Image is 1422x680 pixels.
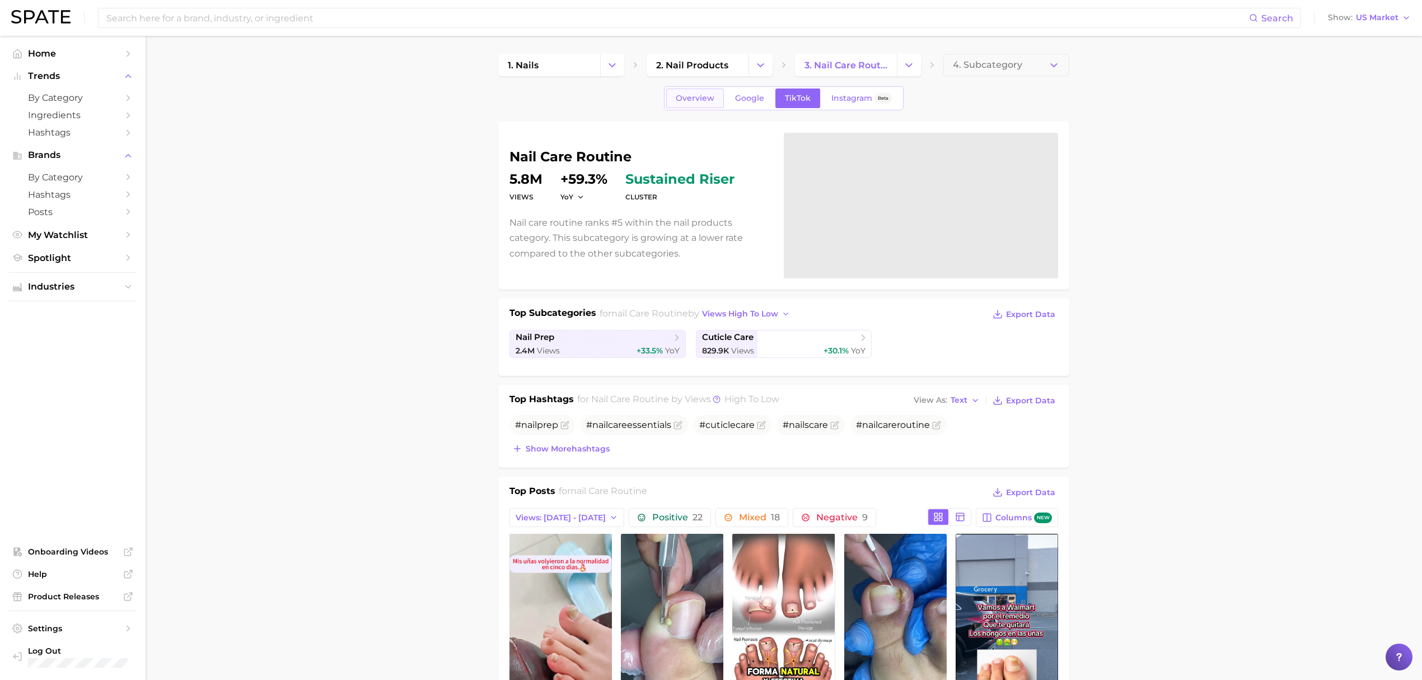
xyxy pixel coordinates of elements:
[676,94,714,103] span: Overview
[673,421,682,430] button: Flag as miscategorized or irrelevant
[586,420,671,430] span: # essentials
[28,547,118,557] span: Onboarding Videos
[914,397,947,403] span: View As
[11,10,71,24] img: SPATE
[509,215,770,261] p: Nail care routine ranks #5 within the nail products category. This subcategory is growing at a lo...
[28,127,118,138] span: Hashtags
[1261,13,1293,24] span: Search
[878,420,897,430] span: care
[897,54,921,76] button: Change Category
[28,172,118,183] span: by Category
[862,512,868,523] span: 9
[9,147,137,164] button: Brands
[990,485,1058,500] button: Export Data
[516,346,535,356] span: 2.4m
[28,569,118,579] span: Help
[699,306,793,322] button: views high to low
[570,486,647,496] span: nail care routine
[28,71,118,81] span: Trends
[1325,11,1414,25] button: ShowUS Market
[785,94,811,103] span: TikTok
[9,89,137,106] a: by Category
[731,346,754,356] span: Views
[9,45,137,62] a: Home
[28,591,118,602] span: Product Releases
[9,566,137,583] a: Help
[1006,310,1055,319] span: Export Data
[897,420,930,430] span: routine
[1006,396,1055,406] span: Export Data
[9,642,137,671] a: Log out. Currently logged in with e-mail sramana_sharma@cotyinc.com.
[726,89,774,108] a: Google
[9,203,137,221] a: Posts
[611,308,688,319] span: nail care routine
[932,421,941,430] button: Flag as miscategorized or irrelevant
[824,346,849,356] span: +30.1%
[560,192,573,202] span: YoY
[28,110,118,120] span: Ingredients
[577,393,779,408] h2: for by Views
[830,421,839,430] button: Flag as miscategorized or irrelevant
[647,54,749,76] a: 2. nail products
[509,150,770,164] h1: nail care routine
[608,420,627,430] span: care
[28,253,118,263] span: Spotlight
[516,513,606,523] span: Views: [DATE] - [DATE]
[652,513,703,522] span: Positive
[521,420,537,430] span: nail
[665,346,680,356] span: YoY
[105,8,1249,27] input: Search here for a brand, industry, or ingredient
[693,512,703,523] span: 22
[28,150,118,160] span: Brands
[862,420,878,430] span: nail
[560,173,607,186] dd: +59.3%
[816,513,868,522] span: Negative
[9,124,137,141] a: Hashtags
[775,89,820,108] a: TikTok
[28,189,118,200] span: Hashtags
[625,190,735,204] dt: cluster
[509,441,612,457] button: Show morehashtags
[515,420,558,430] span: # prep
[9,543,137,560] a: Onboarding Videos
[509,330,686,358] a: nail prep2.4m Views+33.5% YoY
[739,513,780,522] span: Mixed
[943,54,1069,76] button: 4. Subcategory
[771,512,780,523] span: 18
[735,94,764,103] span: Google
[537,346,560,356] span: Views
[1034,513,1052,523] span: new
[951,397,967,403] span: Text
[699,420,755,430] span: #cuticle
[28,282,118,292] span: Industries
[28,646,152,656] span: Log Out
[1006,488,1055,497] span: Export Data
[831,94,872,103] span: Instagram
[804,60,887,71] span: 3. nail care routine
[9,68,137,85] button: Trends
[783,420,828,430] span: # s
[990,393,1058,408] button: Export Data
[9,186,137,203] a: Hashtags
[822,89,901,108] a: InstagramBeta
[637,346,663,356] span: +33.5%
[856,420,930,430] span: #
[9,278,137,295] button: Industries
[749,54,773,76] button: Change Category
[509,508,624,527] button: Views: [DATE] - [DATE]
[702,346,729,356] span: 829.9k
[559,485,647,501] h2: for
[509,485,555,501] h1: Top Posts
[509,393,574,408] h1: Top Hashtags
[1328,15,1353,21] span: Show
[990,306,1058,322] button: Export Data
[9,106,137,124] a: Ingredients
[508,60,539,71] span: 1. nails
[976,508,1058,527] button: Columnsnew
[736,420,755,430] span: care
[28,48,118,59] span: Home
[509,173,542,186] dd: 5.8m
[911,393,983,408] button: View AsText
[28,92,118,103] span: by Category
[560,421,569,430] button: Flag as miscategorized or irrelevant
